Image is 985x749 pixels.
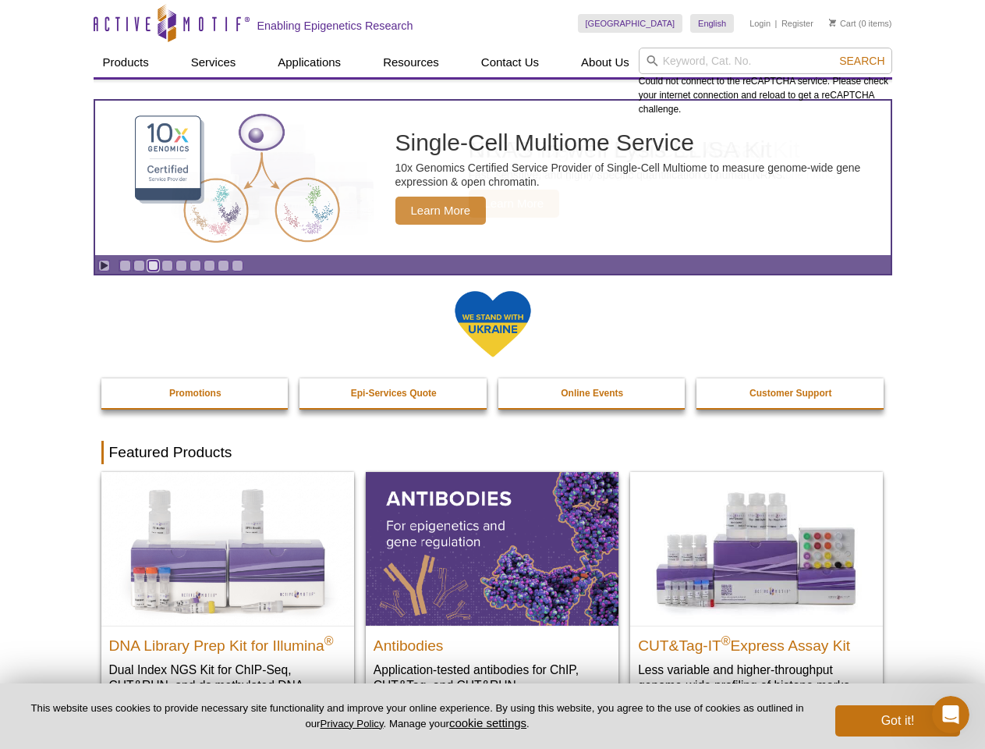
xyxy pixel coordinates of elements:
[721,634,731,647] sup: ®
[98,260,110,272] a: Toggle autoplay
[639,48,892,116] div: Could not connect to the reCAPTCHA service. Please check your internet connection and reload to g...
[578,14,683,33] a: [GEOGRAPHIC_DATA]
[101,472,354,625] img: DNA Library Prep Kit for Illumina
[829,18,856,29] a: Cart
[119,260,131,272] a: Go to slide 1
[498,378,687,408] a: Online Events
[834,54,889,68] button: Search
[101,472,354,724] a: DNA Library Prep Kit for Illumina DNA Library Prep Kit for Illumina® Dual Index NGS Kit for ChIP-...
[299,378,488,408] a: Epi-Services Quote
[749,388,831,399] strong: Customer Support
[366,472,618,625] img: All Antibodies
[169,388,221,399] strong: Promotions
[204,260,215,272] a: Go to slide 7
[268,48,350,77] a: Applications
[190,260,201,272] a: Go to slide 6
[120,107,354,250] img: Single-Cell Multiome Service
[395,131,883,154] h2: Single-Cell Multiome Service
[374,48,448,77] a: Resources
[472,48,548,77] a: Contact Us
[639,48,892,74] input: Keyword, Cat. No.
[829,19,836,27] img: Your Cart
[232,260,243,272] a: Go to slide 9
[133,260,145,272] a: Go to slide 2
[374,662,611,694] p: Application-tested antibodies for ChIP, CUT&Tag, and CUT&RUN.
[175,260,187,272] a: Go to slide 5
[147,260,159,272] a: Go to slide 3
[320,718,383,729] a: Privacy Policy
[638,662,875,694] p: Less variable and higher-throughput genome-wide profiling of histone marks​.
[395,161,883,189] p: 10x Genomics Certified Service Provider of Single-Cell Multiome to measure genome-wide gene expre...
[218,260,229,272] a: Go to slide 8
[839,55,884,67] span: Search
[324,634,334,647] sup: ®
[829,14,892,33] li: (0 items)
[775,14,778,33] li: |
[638,630,875,654] h2: CUT&Tag-IT Express Assay Kit
[630,472,883,708] a: CUT&Tag-IT® Express Assay Kit CUT&Tag-IT®Express Assay Kit Less variable and higher-throughput ge...
[161,260,173,272] a: Go to slide 4
[94,48,158,77] a: Products
[101,441,884,464] h2: Featured Products
[257,19,413,33] h2: Enabling Epigenetics Research
[572,48,639,77] a: About Us
[95,101,891,255] a: Single-Cell Multiome Service Single-Cell Multiome Service 10x Genomics Certified Service Provider...
[690,14,734,33] a: English
[630,472,883,625] img: CUT&Tag-IT® Express Assay Kit
[109,630,346,654] h2: DNA Library Prep Kit for Illumina
[395,197,487,225] span: Learn More
[932,696,969,733] iframe: Intercom live chat
[95,101,891,255] article: Single-Cell Multiome Service
[25,701,810,731] p: This website uses cookies to provide necessary site functionality and improve your online experie...
[182,48,246,77] a: Services
[696,378,885,408] a: Customer Support
[101,378,290,408] a: Promotions
[351,388,437,399] strong: Epi-Services Quote
[366,472,618,708] a: All Antibodies Antibodies Application-tested antibodies for ChIP, CUT&Tag, and CUT&RUN.
[749,18,771,29] a: Login
[374,630,611,654] h2: Antibodies
[449,716,526,729] button: cookie settings
[561,388,623,399] strong: Online Events
[781,18,813,29] a: Register
[109,662,346,709] p: Dual Index NGS Kit for ChIP-Seq, CUT&RUN, and ds methylated DNA assays.
[835,705,960,737] button: Got it!
[454,289,532,359] img: We Stand With Ukraine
